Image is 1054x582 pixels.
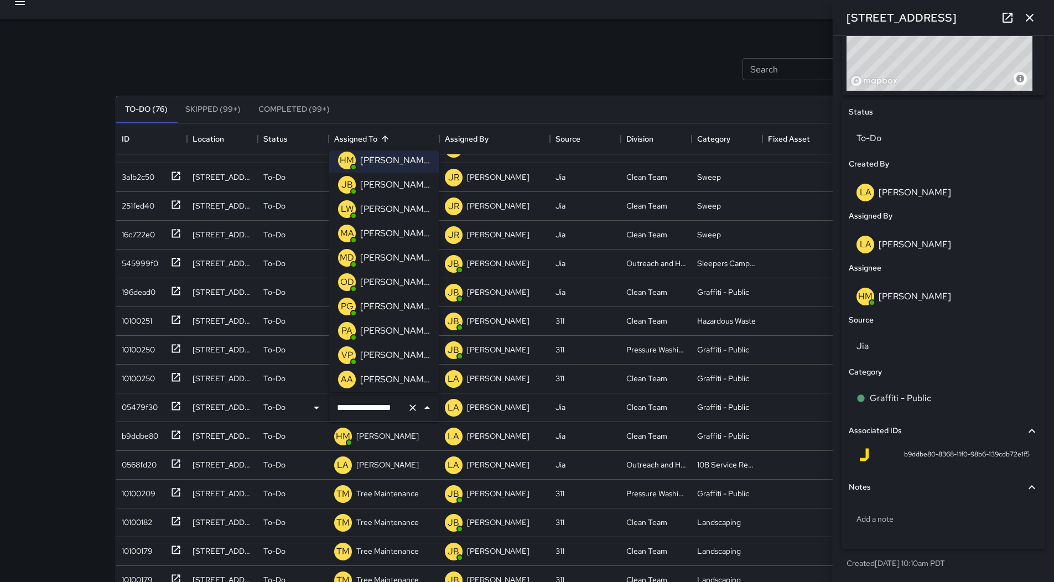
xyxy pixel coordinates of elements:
p: [PERSON_NAME] [467,315,529,326]
div: 311 [555,517,564,528]
p: To-Do [263,200,285,211]
p: [PERSON_NAME] [356,459,419,470]
p: To-Do [263,229,285,240]
p: [PERSON_NAME] [467,258,529,269]
div: 16c722e0 [117,225,155,240]
div: Jia [555,229,565,240]
p: JR [448,171,459,184]
div: Jia [555,459,565,470]
p: JB [448,257,459,271]
p: To-Do [263,344,285,355]
div: Clean Team [626,545,667,557]
div: Jia [555,258,565,269]
p: JB [341,178,353,191]
p: To-Do [263,258,285,269]
p: [PERSON_NAME] [360,276,430,289]
div: 311 [555,545,564,557]
p: [PERSON_NAME] [467,545,529,557]
p: JB [448,344,459,357]
div: Graffiti - Public [697,287,749,298]
div: Clean Team [626,315,667,326]
button: Skipped (99+) [176,96,250,123]
div: Jia [555,402,565,413]
div: 10100179 [117,541,153,557]
p: [PERSON_NAME] [467,200,529,211]
button: Sort [377,131,393,147]
div: 49 South Van Ness Avenue [193,373,252,384]
div: Outreach and Hospitality [626,459,686,470]
p: [PERSON_NAME] [467,430,529,441]
div: Clean Team [626,172,667,183]
div: Graffiti - Public [697,402,749,413]
div: 147 Fulton Street [193,200,252,211]
div: 05479f30 [117,397,158,413]
div: 0568fd20 [117,455,157,470]
div: Pressure Washing [626,344,686,355]
div: Clean Team [626,517,667,528]
div: Assigned By [445,123,489,154]
p: To-Do [263,402,285,413]
div: Graffiti - Public [697,344,749,355]
p: [PERSON_NAME] [360,349,430,362]
p: TM [336,487,350,501]
div: Location [187,123,258,154]
div: Fixed Asset [762,123,833,154]
div: 1355 Market Street [193,430,252,441]
div: Clean Team [626,430,667,441]
div: 251fed40 [117,196,154,211]
div: Division [621,123,692,154]
div: Jia [555,172,565,183]
p: LA [448,459,459,472]
p: [PERSON_NAME] [467,373,529,384]
div: ID [116,123,187,154]
p: LW [341,202,354,216]
p: JR [448,200,459,213]
p: To-Do [263,287,285,298]
div: 10100182 [117,512,152,528]
div: Jia [555,200,565,211]
p: To-Do [263,430,285,441]
div: 590 Van Ness Avenue [193,459,252,470]
p: [PERSON_NAME] [467,517,529,528]
p: HM [340,154,354,167]
p: JB [448,315,459,328]
div: Sweep [697,229,721,240]
div: Jia [555,287,565,298]
p: VP [341,349,353,362]
p: To-Do [263,172,285,183]
p: [PERSON_NAME] [360,178,430,191]
div: ID [122,123,129,154]
div: 1301 Market Street [193,402,252,413]
p: [PERSON_NAME] [467,459,529,470]
p: [PERSON_NAME] [360,300,430,313]
div: 53 Oak Street [193,344,252,355]
div: Clean Team [626,287,667,298]
div: Category [692,123,762,154]
div: Sweep [697,172,721,183]
div: 10100251 [117,311,152,326]
p: [PERSON_NAME] [360,154,430,167]
div: Graffiti - Public [697,373,749,384]
div: 311 [555,315,564,326]
p: MD [340,251,354,264]
p: JR [448,228,459,242]
button: To-Do (76) [116,96,176,123]
button: Clear [405,400,420,415]
p: TM [336,545,350,558]
p: [PERSON_NAME][US_STATE] [360,202,430,216]
div: 10B Service Request [697,459,757,470]
div: Sweep [697,200,721,211]
div: Clean Team [626,373,667,384]
p: [PERSON_NAME] [360,373,430,386]
p: To-Do [263,315,285,326]
p: [PERSON_NAME] [467,229,529,240]
p: [PERSON_NAME] [356,430,419,441]
div: Status [263,123,288,154]
div: Jia [555,430,565,441]
p: PA [341,324,352,337]
p: JB [448,545,459,558]
div: Assigned To [334,123,377,154]
p: To-Do [263,459,285,470]
div: Graffiti - Public [697,430,749,441]
div: 301 Grove Street [193,287,252,298]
